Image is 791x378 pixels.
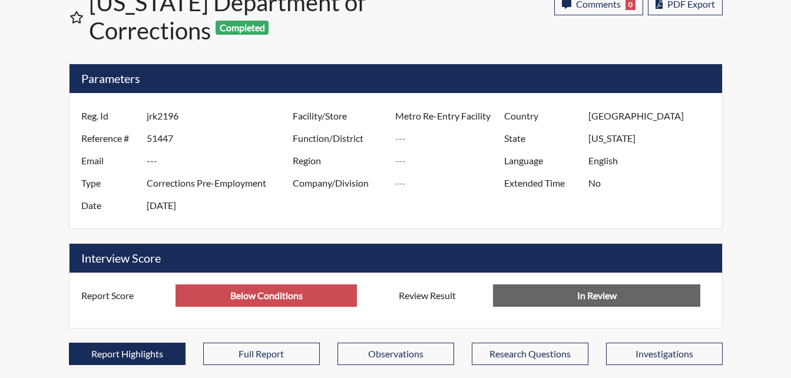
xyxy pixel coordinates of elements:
[472,343,588,365] button: Research Questions
[72,172,147,194] label: Type
[395,105,507,127] input: ---
[284,150,396,172] label: Region
[147,127,296,150] input: ---
[176,284,357,307] input: ---
[284,105,396,127] label: Facility/Store
[147,105,296,127] input: ---
[72,284,176,307] label: Report Score
[72,105,147,127] label: Reg. Id
[495,105,588,127] label: Country
[337,343,454,365] button: Observations
[588,105,719,127] input: ---
[69,64,722,93] h5: Parameters
[69,244,722,273] h5: Interview Score
[284,127,396,150] label: Function/District
[588,172,719,194] input: ---
[203,343,320,365] button: Full Report
[72,194,147,217] label: Date
[395,172,507,194] input: ---
[493,284,700,307] input: No Decision
[72,150,147,172] label: Email
[147,150,296,172] input: ---
[147,194,296,217] input: ---
[588,127,719,150] input: ---
[69,343,186,365] button: Report Highlights
[495,127,588,150] label: State
[395,150,507,172] input: ---
[147,172,296,194] input: ---
[390,284,494,307] label: Review Result
[588,150,719,172] input: ---
[606,343,723,365] button: Investigations
[495,150,588,172] label: Language
[284,172,396,194] label: Company/Division
[495,172,588,194] label: Extended Time
[216,21,269,35] span: Completed
[72,127,147,150] label: Reference #
[395,127,507,150] input: ---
